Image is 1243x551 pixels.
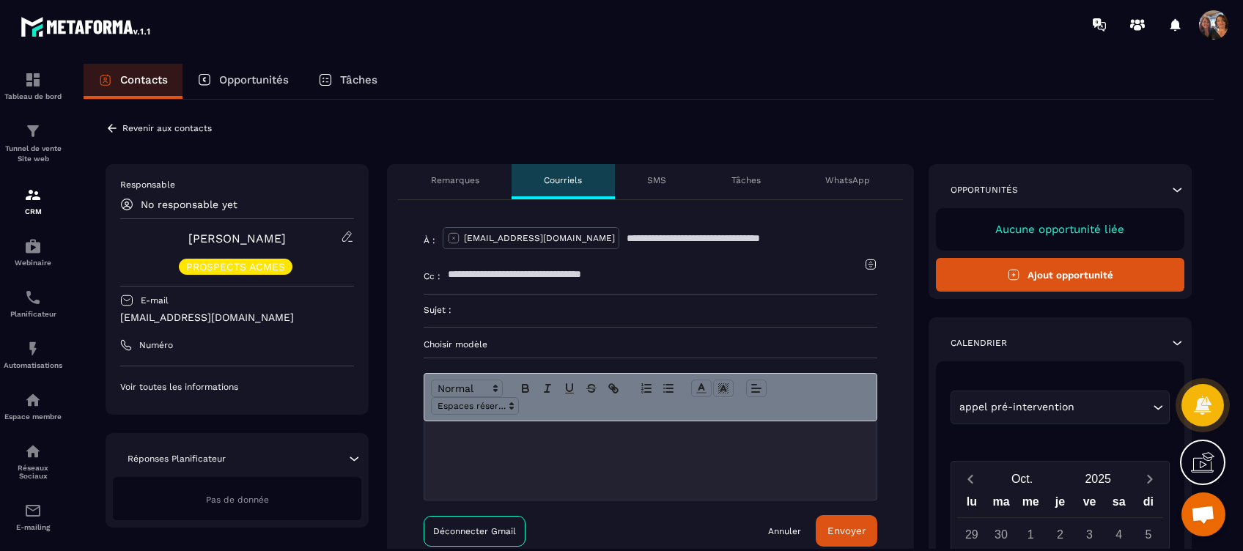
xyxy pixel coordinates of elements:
[731,174,761,186] p: Tâches
[951,184,1018,196] p: Opportunités
[21,13,152,40] img: logo
[120,73,168,86] p: Contacts
[4,329,62,380] a: automationsautomationsAutomatisations
[182,64,303,99] a: Opportunités
[1047,522,1073,547] div: 2
[24,391,42,409] img: automations
[4,207,62,215] p: CRM
[186,262,285,272] p: PROSPECTS ACMES
[424,516,525,547] a: Déconnecter Gmail
[188,232,286,245] a: [PERSON_NAME]
[206,495,269,505] span: Pas de donnée
[1060,466,1136,492] button: Open years overlay
[951,391,1170,424] div: Search for option
[24,122,42,140] img: formation
[424,304,451,316] p: Sujet :
[647,174,666,186] p: SMS
[986,492,1016,517] div: ma
[219,73,289,86] p: Opportunités
[4,523,62,531] p: E-mailing
[989,522,1014,547] div: 30
[544,174,582,186] p: Courriels
[825,174,870,186] p: WhatsApp
[4,92,62,100] p: Tableau de bord
[424,234,435,246] p: À :
[951,337,1007,349] p: Calendrier
[4,310,62,318] p: Planificateur
[4,175,62,226] a: formationformationCRM
[957,469,984,489] button: Previous month
[816,515,877,547] button: Envoyer
[4,380,62,432] a: automationsautomationsEspace membre
[1078,399,1149,415] input: Search for option
[957,492,986,517] div: lu
[4,111,62,175] a: formationformationTunnel de vente Site web
[4,361,62,369] p: Automatisations
[139,339,173,351] p: Numéro
[24,340,42,358] img: automations
[1134,492,1163,517] div: di
[1106,522,1132,547] div: 4
[24,237,42,255] img: automations
[4,259,62,267] p: Webinaire
[24,186,42,204] img: formation
[120,179,354,191] p: Responsable
[4,226,62,278] a: automationsautomationsWebinaire
[84,64,182,99] a: Contacts
[424,270,440,282] p: Cc :
[128,453,226,465] p: Réponses Planificateur
[1074,492,1104,517] div: ve
[1135,522,1161,547] div: 5
[122,123,212,133] p: Revenir aux contacts
[1045,492,1074,517] div: je
[120,311,354,325] p: [EMAIL_ADDRESS][DOMAIN_NAME]
[4,144,62,164] p: Tunnel de vente Site web
[768,525,801,537] a: Annuler
[4,413,62,421] p: Espace membre
[4,60,62,111] a: formationformationTableau de bord
[431,174,479,186] p: Remarques
[424,339,877,350] p: Choisir modèle
[24,71,42,89] img: formation
[936,258,1184,292] button: Ajout opportunité
[4,278,62,329] a: schedulerschedulerPlanificateur
[4,432,62,491] a: social-networksocial-networkRéseaux Sociaux
[959,522,984,547] div: 29
[956,399,1078,415] span: appel pré-intervention
[24,289,42,306] img: scheduler
[141,295,169,306] p: E-mail
[24,443,42,460] img: social-network
[1136,469,1163,489] button: Next month
[24,502,42,519] img: email
[1077,522,1102,547] div: 3
[303,64,392,99] a: Tâches
[1018,522,1044,547] div: 1
[951,223,1170,236] p: Aucune opportunité liée
[1104,492,1134,517] div: sa
[464,232,615,244] p: [EMAIL_ADDRESS][DOMAIN_NAME]
[984,466,1061,492] button: Open months overlay
[1181,492,1225,536] div: Ouvrir le chat
[4,491,62,542] a: emailemailE-mailing
[1016,492,1045,517] div: me
[120,381,354,393] p: Voir toutes les informations
[141,199,237,210] p: No responsable yet
[4,464,62,480] p: Réseaux Sociaux
[340,73,377,86] p: Tâches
